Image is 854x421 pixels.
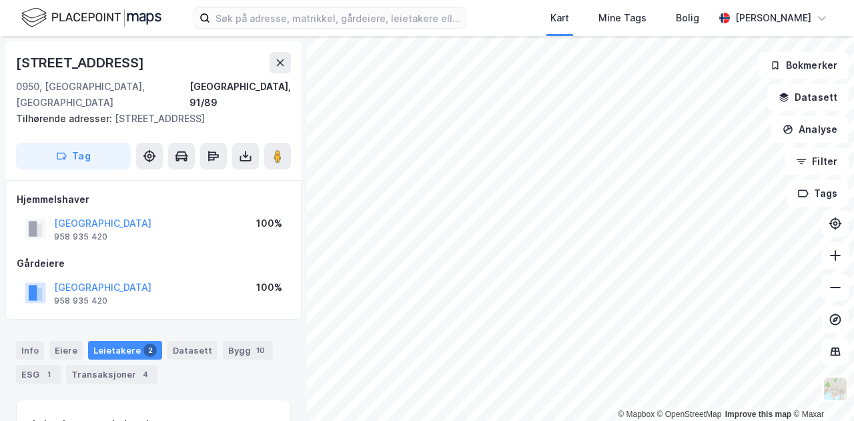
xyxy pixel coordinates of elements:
div: Bygg [223,341,273,360]
div: Datasett [167,341,218,360]
div: Gårdeiere [17,256,290,272]
button: Tag [16,143,131,169]
a: Improve this map [725,410,791,419]
button: Filter [785,148,849,175]
button: Tags [787,180,849,207]
input: Søk på adresse, matrikkel, gårdeiere, leietakere eller personer [210,8,466,28]
div: Kart [550,10,569,26]
a: Mapbox [618,410,655,419]
div: 958 935 420 [54,296,107,306]
div: Info [16,341,44,360]
div: Bolig [676,10,699,26]
span: Tilhørende adresser: [16,113,115,124]
button: Analyse [771,116,849,143]
div: Mine Tags [598,10,647,26]
div: 100% [256,280,282,296]
div: Transaksjoner [66,365,157,384]
div: [STREET_ADDRESS] [16,111,280,127]
div: 0950, [GEOGRAPHIC_DATA], [GEOGRAPHIC_DATA] [16,79,189,111]
img: logo.f888ab2527a4732fd821a326f86c7f29.svg [21,6,161,29]
div: [STREET_ADDRESS] [16,52,147,73]
div: 100% [256,216,282,232]
div: Hjemmelshaver [17,191,290,207]
div: ESG [16,365,61,384]
a: OpenStreetMap [657,410,722,419]
div: 10 [254,344,268,357]
button: Bokmerker [759,52,849,79]
div: 4 [139,368,152,381]
div: 1 [42,368,55,381]
div: Leietakere [88,341,162,360]
button: Datasett [767,84,849,111]
div: Eiere [49,341,83,360]
div: 2 [143,344,157,357]
div: 958 935 420 [54,232,107,242]
div: [PERSON_NAME] [735,10,811,26]
iframe: Chat Widget [787,357,854,421]
div: [GEOGRAPHIC_DATA], 91/89 [189,79,291,111]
